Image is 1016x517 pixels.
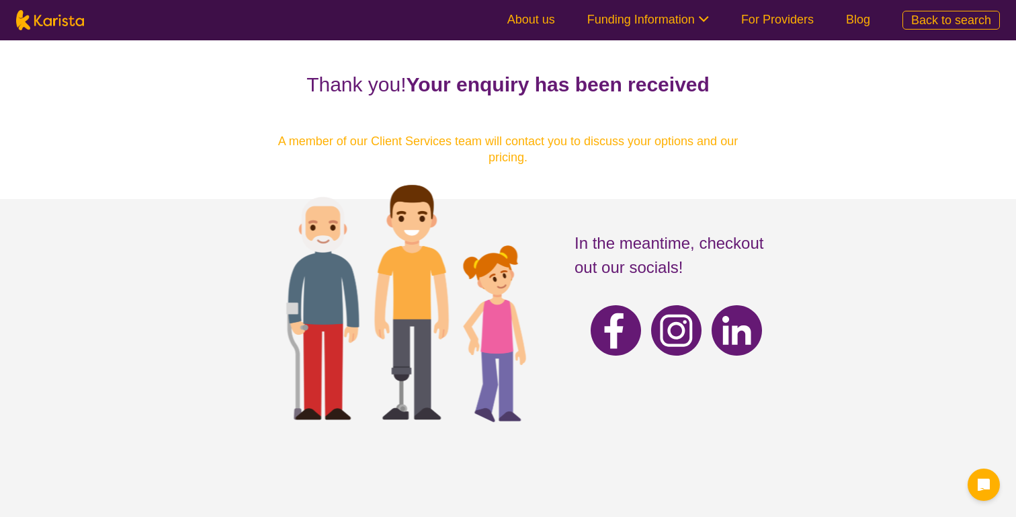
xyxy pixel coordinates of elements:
a: Funding Information [587,13,709,26]
img: Karista logo [16,10,84,30]
b: Your enquiry has been received [407,73,710,95]
h2: Thank you! [266,73,750,97]
img: Karista Instagram [651,305,702,356]
a: Blog [846,13,870,26]
h4: A member of our Client Services team will contact you to discuss your options and our pricing. [266,133,750,165]
a: About us [507,13,555,26]
img: Karista Facebook [591,305,641,356]
a: For Providers [741,13,814,26]
h3: In the meantime, checkout out our socials! [575,231,788,280]
a: Back to search [902,11,1000,30]
img: Karista provider enquiry success [247,151,555,447]
span: Back to search [911,13,991,27]
img: Karista Linkedin [712,305,762,356]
